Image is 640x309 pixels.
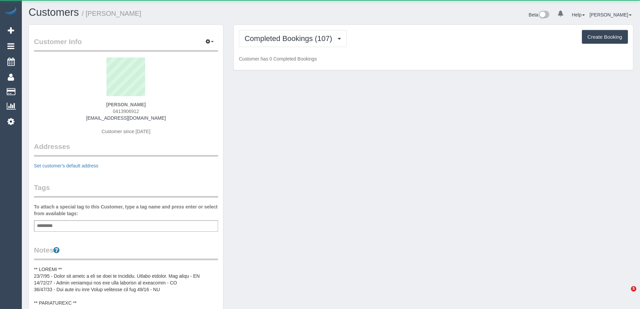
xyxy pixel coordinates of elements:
[106,102,145,107] strong: [PERSON_NAME]
[617,286,633,302] iframe: Intercom live chat
[572,12,585,17] a: Help
[239,55,628,62] p: Customer has 0 Completed Bookings
[590,12,632,17] a: [PERSON_NAME]
[34,37,218,52] legend: Customer Info
[34,203,218,217] label: To attach a special tag to this Customer, type a tag name and press enter or select from availabl...
[239,30,347,47] button: Completed Bookings (107)
[82,10,141,17] small: / [PERSON_NAME]
[529,12,550,17] a: Beta
[4,7,17,16] img: Automaid Logo
[245,34,335,43] span: Completed Bookings (107)
[101,129,150,134] span: Customer since [DATE]
[29,6,79,18] a: Customers
[34,163,98,168] a: Set customer's default address
[86,115,166,121] a: [EMAIL_ADDRESS][DOMAIN_NAME]
[113,109,139,114] span: 0413906912
[34,245,218,260] legend: Notes
[538,11,549,20] img: New interface
[631,286,636,292] span: 5
[34,183,218,198] legend: Tags
[582,30,628,44] button: Create Booking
